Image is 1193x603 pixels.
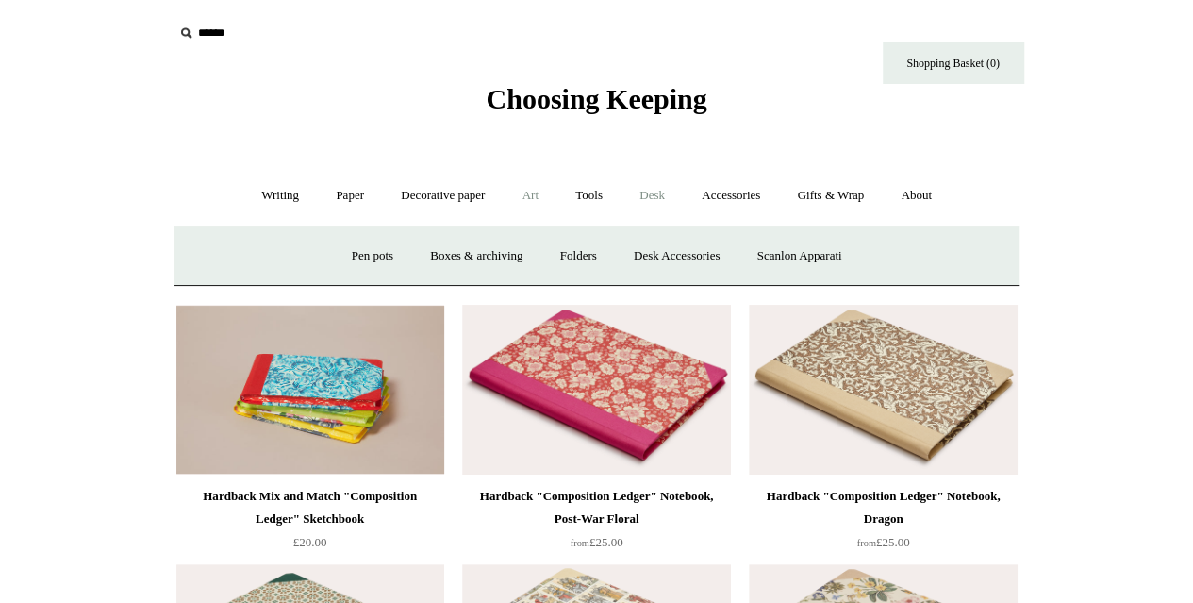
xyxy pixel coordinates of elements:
a: Choosing Keeping [486,98,706,111]
img: Hardback Mix and Match "Composition Ledger" Sketchbook [176,305,444,475]
a: Hardback "Composition Ledger" Notebook, Post-War Floral Hardback "Composition Ledger" Notebook, P... [462,305,730,475]
a: Pen pots [335,231,410,281]
div: Hardback Mix and Match "Composition Ledger" Sketchbook [181,485,439,530]
a: Accessories [685,171,777,221]
div: Hardback "Composition Ledger" Notebook, Post-War Floral [467,485,725,530]
a: Desk [622,171,682,221]
a: About [884,171,949,221]
span: from [571,538,589,548]
span: £25.00 [857,535,910,549]
span: from [857,538,876,548]
a: Art [505,171,555,221]
a: Hardback "Composition Ledger" Notebook, Dragon from£25.00 [749,485,1017,562]
a: Writing [244,171,316,221]
span: Choosing Keeping [486,83,706,114]
a: Folders [543,231,614,281]
a: Tools [558,171,620,221]
div: Hardback "Composition Ledger" Notebook, Dragon [754,485,1012,530]
a: Hardback "Composition Ledger" Notebook, Dragon Hardback "Composition Ledger" Notebook, Dragon [749,305,1017,475]
a: Desk Accessories [617,231,737,281]
a: Hardback "Composition Ledger" Notebook, Post-War Floral from£25.00 [462,485,730,562]
a: Boxes & archiving [413,231,539,281]
a: Scanlon Apparati [740,231,859,281]
a: Shopping Basket (0) [883,42,1024,84]
a: Paper [319,171,381,221]
span: £20.00 [293,535,327,549]
img: Hardback "Composition Ledger" Notebook, Dragon [749,305,1017,475]
img: Hardback "Composition Ledger" Notebook, Post-War Floral [462,305,730,475]
a: Decorative paper [384,171,502,221]
a: Hardback Mix and Match "Composition Ledger" Sketchbook £20.00 [176,485,444,562]
a: Gifts & Wrap [780,171,881,221]
span: £25.00 [571,535,623,549]
a: Hardback Mix and Match "Composition Ledger" Sketchbook Hardback Mix and Match "Composition Ledger... [176,305,444,475]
